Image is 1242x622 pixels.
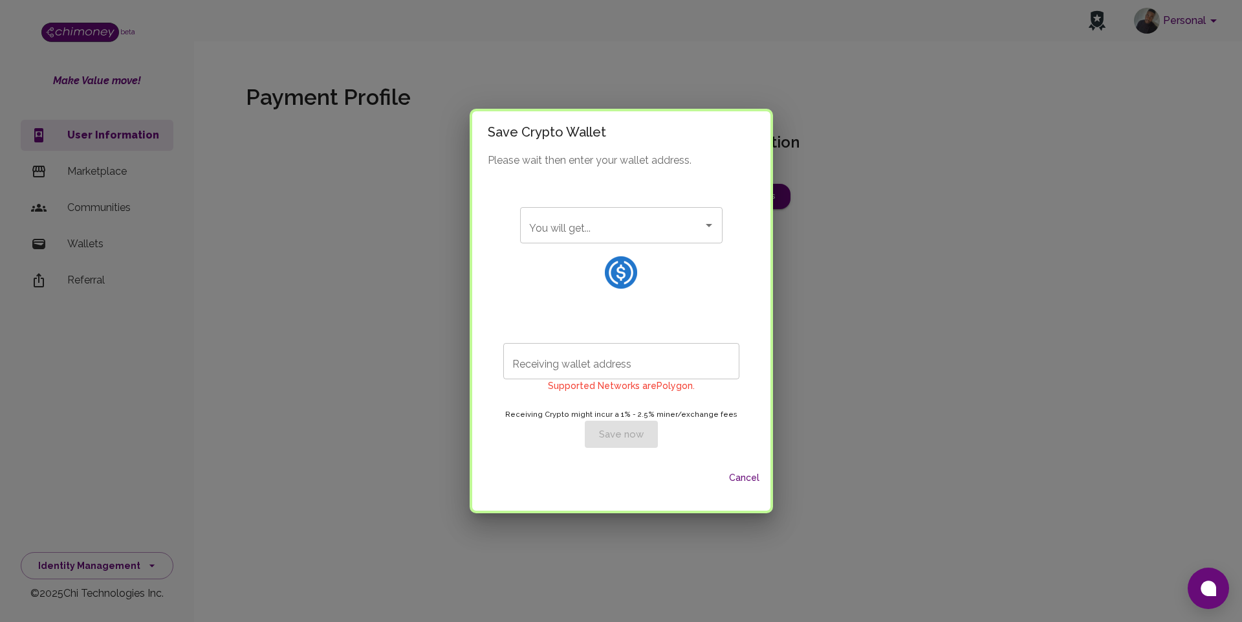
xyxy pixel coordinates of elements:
[503,409,739,421] h6: Receiving Crypto might incur a 1% - 2.5% miner/exchange fees
[605,256,637,289] img: wAxgqJcN8malgAAAABJRU5ErkJggg==
[472,111,770,153] h2: Save Crypto Wallet
[700,216,718,234] button: Open
[503,343,739,379] input: Must be USDC wallet address
[1188,568,1229,609] button: Open chat window
[488,153,755,168] p: Please wait then enter your wallet address.
[503,379,739,394] h6: Supported Networks are Polygon .
[724,466,765,490] button: Cancel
